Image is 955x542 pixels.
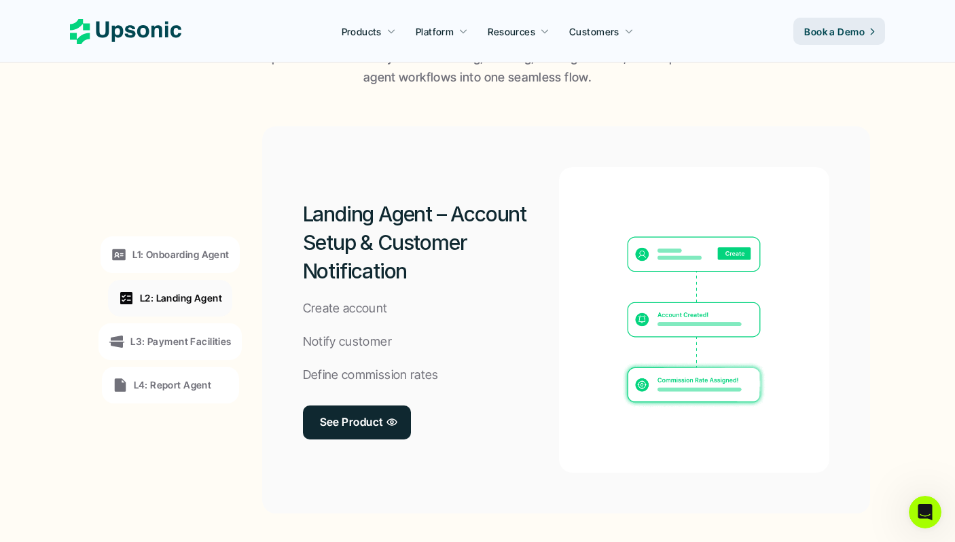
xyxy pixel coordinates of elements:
[303,365,439,385] p: Define commission rates
[793,18,885,45] a: Book a Demo
[303,299,388,319] p: Create account
[909,496,941,528] iframe: Intercom live chat
[569,24,619,39] p: Customers
[303,200,560,285] h2: Landing Agent – Account Setup & Customer Notification
[488,24,535,39] p: Resources
[140,291,222,305] p: L2: Landing Agent
[334,19,404,43] a: Products
[342,24,382,39] p: Products
[257,48,698,88] p: Upsonic orchestrates your Onboarding, Landing, PF Registration, and Report agent workflows into o...
[320,412,383,432] p: See Product
[134,378,212,392] p: L4: Report Agent
[303,405,411,439] a: See Product
[130,334,231,348] p: L3: Payment Facilities
[303,332,392,352] p: Notify customer
[416,24,454,39] p: Platform
[804,24,865,39] p: Book a Demo
[132,247,229,261] p: L1: Onboarding Agent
